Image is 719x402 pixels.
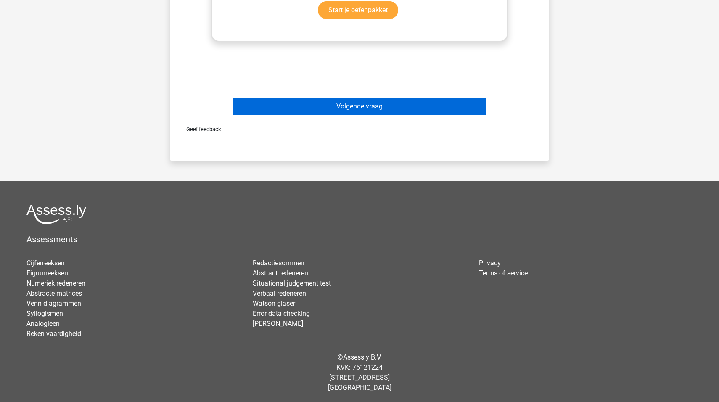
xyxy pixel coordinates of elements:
[253,289,306,297] a: Verbaal redeneren
[479,269,528,277] a: Terms of service
[180,126,221,132] span: Geef feedback
[26,299,81,307] a: Venn diagrammen
[26,309,63,317] a: Syllogismen
[479,259,501,267] a: Privacy
[253,259,304,267] a: Redactiesommen
[26,289,82,297] a: Abstracte matrices
[26,279,85,287] a: Numeriek redeneren
[26,320,60,328] a: Analogieen
[26,269,68,277] a: Figuurreeksen
[253,279,331,287] a: Situational judgement test
[20,346,699,399] div: © KVK: 76121224 [STREET_ADDRESS] [GEOGRAPHIC_DATA]
[253,309,310,317] a: Error data checking
[26,234,693,244] h5: Assessments
[26,259,65,267] a: Cijferreeksen
[318,1,398,19] a: Start je oefenpakket
[26,204,86,224] img: Assessly logo
[253,269,308,277] a: Abstract redeneren
[233,98,487,115] button: Volgende vraag
[253,299,295,307] a: Watson glaser
[253,320,303,328] a: [PERSON_NAME]
[343,353,382,361] a: Assessly B.V.
[26,330,81,338] a: Reken vaardigheid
